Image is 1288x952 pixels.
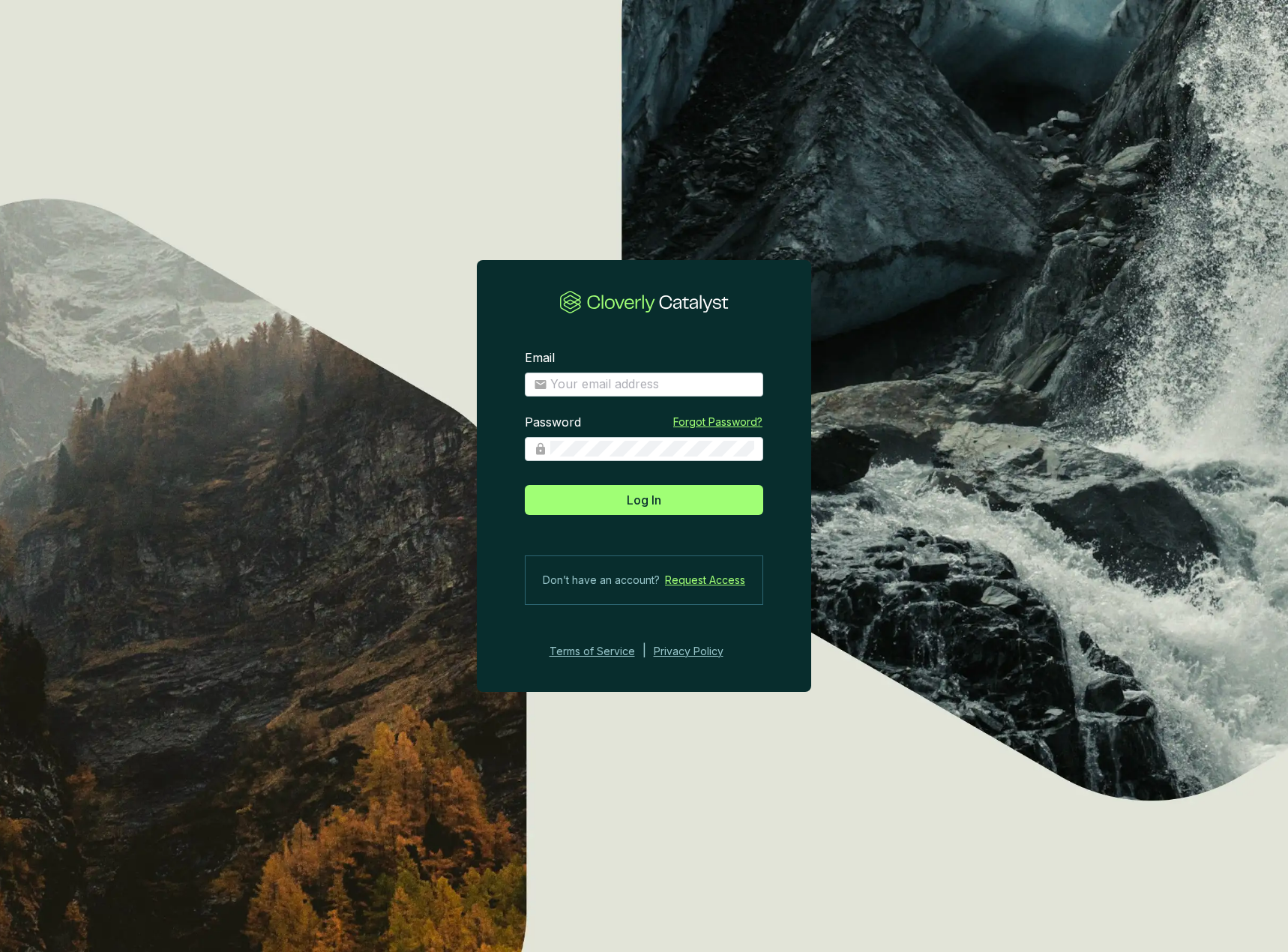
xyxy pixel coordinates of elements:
a: Request Access [665,571,745,589]
input: Password [550,441,754,457]
span: Don’t have an account? [543,571,660,589]
button: Log In [525,485,763,515]
a: Terms of Service [545,642,635,660]
div: | [643,642,646,660]
label: Email [525,350,555,367]
a: Forgot Password? [673,415,762,430]
a: Privacy Policy [654,642,744,660]
input: Email [550,376,754,393]
label: Password [525,415,581,431]
span: Log In [627,491,661,509]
